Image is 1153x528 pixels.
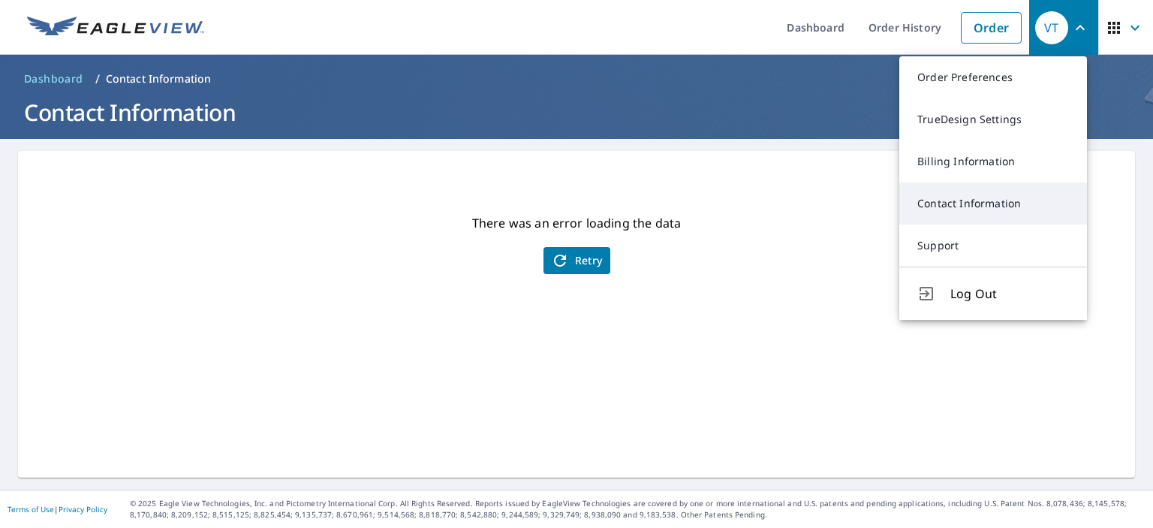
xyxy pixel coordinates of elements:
[59,504,107,514] a: Privacy Policy
[543,247,610,274] button: Retry
[899,183,1087,225] a: Contact Information
[950,285,1069,303] span: Log Out
[27,17,204,39] img: EV Logo
[551,252,603,270] span: Retry
[472,214,681,232] p: There was an error loading the data
[95,70,100,88] li: /
[18,67,1135,91] nav: breadcrumb
[24,71,83,86] span: Dashboard
[8,505,107,514] p: |
[106,71,212,86] p: Contact Information
[8,504,54,514] a: Terms of Use
[18,97,1135,128] h1: Contact Information
[1035,11,1068,44] div: VT
[961,12,1022,44] a: Order
[899,225,1087,267] a: Support
[899,98,1087,140] a: TrueDesign Settings
[899,56,1087,98] a: Order Preferences
[18,67,89,91] a: Dashboard
[130,498,1145,520] p: © 2025 Eagle View Technologies, Inc. and Pictometry International Corp. All Rights Reserved. Repo...
[899,140,1087,183] a: Billing Information
[899,267,1087,320] button: Log Out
